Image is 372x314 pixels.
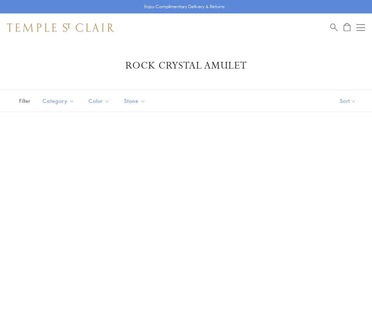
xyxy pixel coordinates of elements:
[324,90,372,112] button: Show sort by
[39,97,80,105] span: Category
[344,23,350,32] a: Open Shopping Bag
[120,97,151,105] span: Stone
[119,93,151,109] button: Stone
[18,59,354,72] h1: Rock Crystal Amulet
[144,3,225,10] p: Enjoy Complimentary Delivery & Returns
[7,23,114,32] img: Temple St. Clair
[330,23,338,32] a: Search
[356,23,365,32] button: Open navigation
[85,97,115,105] span: Color
[37,93,80,109] button: Category
[83,93,115,109] button: Color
